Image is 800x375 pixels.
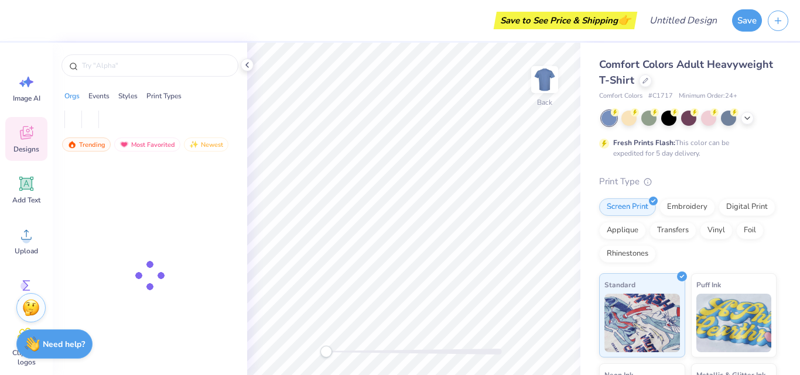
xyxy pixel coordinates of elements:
div: Transfers [649,222,696,239]
img: trending.gif [67,140,77,149]
div: Save to See Price & Shipping [497,12,634,29]
div: Styles [118,91,138,101]
strong: Fresh Prints Flash: [613,138,675,147]
div: Rhinestones [599,245,656,263]
img: Back [533,68,556,91]
div: Embroidery [659,198,715,216]
img: Standard [604,294,680,352]
span: # C1717 [648,91,673,101]
div: This color can be expedited for 5 day delivery. [613,137,757,159]
div: Orgs [64,91,80,101]
div: Trending [62,137,111,152]
div: Print Type [599,175,777,188]
span: Puff Ink [696,278,721,291]
div: Digital Print [719,198,775,216]
span: Comfort Colors Adult Heavyweight T-Shirt [599,57,773,87]
span: Clipart & logos [7,348,46,367]
span: Upload [15,246,38,256]
div: Newest [184,137,228,152]
span: Image AI [13,94,40,103]
div: Most Favorited [114,137,180,152]
span: Designs [13,145,39,154]
span: 👉 [618,13,631,27]
img: newest.gif [189,140,199,149]
div: Accessibility label [320,346,332,357]
div: Vinyl [700,222,733,239]
span: Comfort Colors [599,91,642,101]
span: Add Text [12,195,40,205]
img: Puff Ink [696,294,772,352]
strong: Need help? [43,339,85,350]
button: Save [732,9,762,32]
span: Minimum Order: 24 + [679,91,737,101]
div: Print Types [146,91,182,101]
img: most_fav.gif [119,140,129,149]
span: Standard [604,278,635,291]
div: Events [88,91,110,101]
div: Screen Print [599,198,656,216]
div: Applique [599,222,646,239]
div: Foil [736,222,764,239]
input: Untitled Design [640,9,726,32]
div: Back [537,97,552,108]
input: Try "Alpha" [81,60,231,71]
